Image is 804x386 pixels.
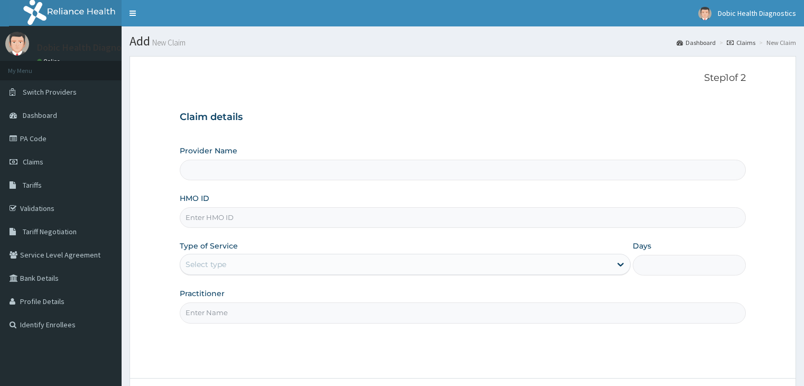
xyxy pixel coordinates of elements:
[23,157,43,167] span: Claims
[150,39,186,47] small: New Claim
[23,227,77,236] span: Tariff Negotiation
[180,193,209,204] label: HMO ID
[677,38,716,47] a: Dashboard
[180,288,225,299] label: Practitioner
[718,8,796,18] span: Dobic Health Diagnostics
[698,7,711,20] img: User Image
[180,112,745,123] h3: Claim details
[180,145,237,156] label: Provider Name
[186,259,226,270] div: Select type
[23,180,42,190] span: Tariffs
[23,111,57,120] span: Dashboard
[180,241,238,251] label: Type of Service
[37,43,141,52] p: Dobic Health Diagnostics
[5,32,29,56] img: User Image
[37,58,62,65] a: Online
[180,72,745,84] p: Step 1 of 2
[756,38,796,47] li: New Claim
[633,241,651,251] label: Days
[180,302,745,323] input: Enter Name
[130,34,796,48] h1: Add
[180,207,745,228] input: Enter HMO ID
[727,38,755,47] a: Claims
[23,87,77,97] span: Switch Providers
